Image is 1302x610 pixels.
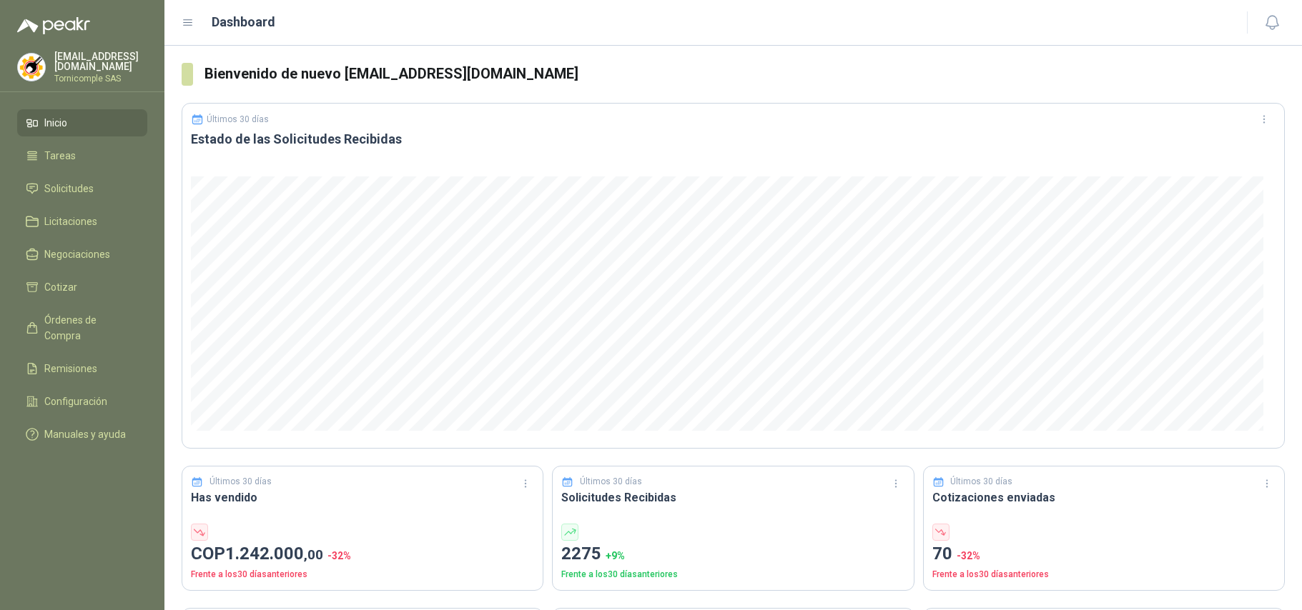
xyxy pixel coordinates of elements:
p: Frente a los 30 días anteriores [561,568,904,581]
a: Manuales y ayuda [17,421,147,448]
img: Logo peakr [17,17,90,34]
span: -32 % [327,550,351,561]
span: ,00 [304,546,323,563]
a: Negociaciones [17,241,147,268]
img: Company Logo [18,54,45,81]
a: Solicitudes [17,175,147,202]
a: Configuración [17,388,147,415]
h3: Bienvenido de nuevo [EMAIL_ADDRESS][DOMAIN_NAME] [204,63,1285,85]
p: Últimos 30 días [209,475,272,489]
span: Inicio [44,115,67,131]
h3: Estado de las Solicitudes Recibidas [191,131,1276,148]
span: Manuales y ayuda [44,426,126,442]
p: Tornicomple SAS [54,74,147,83]
p: 70 [932,541,1276,568]
p: [EMAIL_ADDRESS][DOMAIN_NAME] [54,51,147,71]
p: COP [191,541,534,568]
p: Últimos 30 días [207,114,269,124]
p: Últimos 30 días [950,475,1012,489]
h1: Dashboard [212,12,275,32]
span: Tareas [44,148,76,164]
span: Órdenes de Compra [44,312,134,344]
a: Tareas [17,142,147,169]
span: 1.242.000 [225,544,323,564]
h3: Solicitudes Recibidas [561,489,904,506]
a: Remisiones [17,355,147,382]
span: Remisiones [44,361,97,376]
span: Configuración [44,394,107,409]
span: + 9 % [606,550,625,561]
p: Últimos 30 días [580,475,642,489]
h3: Has vendido [191,489,534,506]
p: Frente a los 30 días anteriores [932,568,1276,581]
span: Licitaciones [44,214,97,229]
a: Inicio [17,109,147,136]
a: Órdenes de Compra [17,306,147,349]
p: Frente a los 30 días anteriores [191,568,534,581]
span: Negociaciones [44,246,110,262]
a: Cotizar [17,274,147,301]
h3: Cotizaciones enviadas [932,489,1276,506]
span: Solicitudes [44,181,94,196]
span: -32 % [957,550,980,561]
p: 2275 [561,541,904,568]
span: Cotizar [44,279,77,295]
a: Licitaciones [17,208,147,235]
